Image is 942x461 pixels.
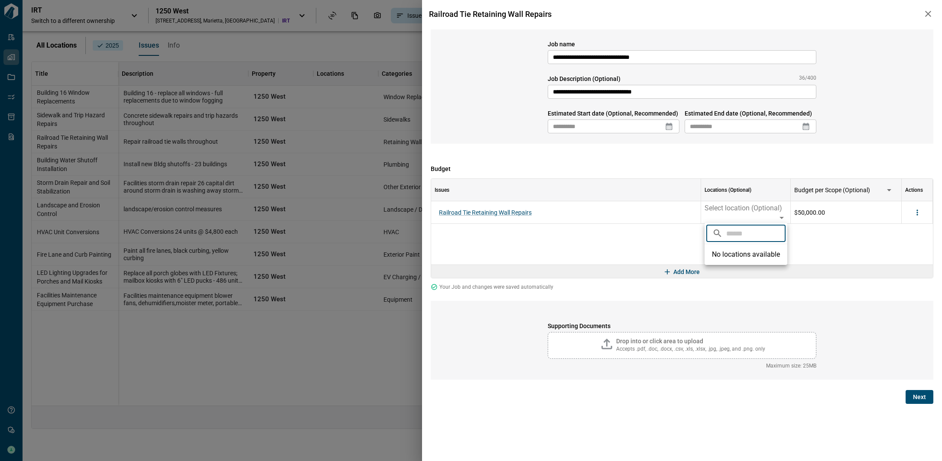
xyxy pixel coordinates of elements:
[661,265,703,279] button: Add More
[431,179,701,201] div: Issues
[701,179,791,201] div: Locations (Optional)
[616,338,703,345] span: Drop into or click area to upload
[548,74,620,83] span: Job Description (Optional)
[427,10,552,19] span: Railroad Tie Retaining Wall Repairs
[710,249,782,260] p: No locations available
[673,268,700,276] span: Add More
[435,179,449,201] div: Issues
[794,186,870,194] span: Budget per Scope (Optional)
[685,184,697,196] button: Sort
[548,109,679,118] span: Estimated Start date (Optional, Recommended)
[906,390,933,404] button: Next
[905,179,923,201] div: Actions
[902,179,933,201] div: Actions
[548,322,816,330] span: Supporting Documents
[913,393,926,401] span: Next
[439,209,532,216] span: Railroad Tie Retaining Wall Repairs
[616,345,765,352] span: Accepts .pdf, .doc, .docx, .csv, .xls, .xlsx, .jpg, .jpeg, and .png. only
[431,164,933,173] span: Budget
[705,204,782,213] span: Select location (Optional)
[439,284,553,290] span: Your Job and changes were saved automatically
[794,208,825,217] span: $50,000.00
[548,40,816,48] span: Job name
[705,179,751,201] div: Locations (Optional)
[911,206,924,219] button: more
[685,109,816,118] span: Estimated End date (Optional, Recommended)
[548,362,816,369] span: Maximum size: 25MB
[880,181,898,199] button: more
[799,74,816,83] span: 36/400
